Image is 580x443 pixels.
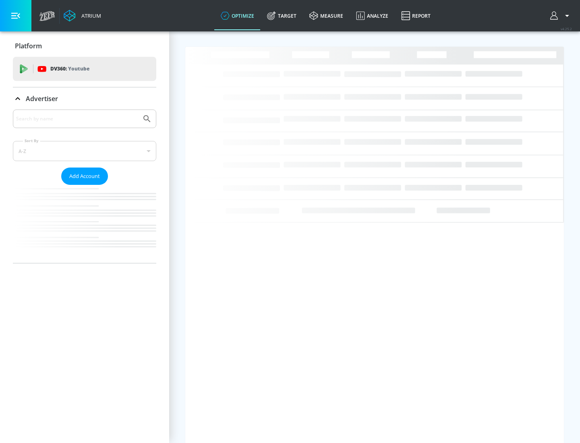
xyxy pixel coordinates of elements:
[23,138,40,143] label: Sort By
[13,185,156,263] nav: list of Advertiser
[15,41,42,50] p: Platform
[13,57,156,81] div: DV360: Youtube
[64,10,101,22] a: Atrium
[214,1,261,30] a: optimize
[61,168,108,185] button: Add Account
[395,1,437,30] a: Report
[13,87,156,110] div: Advertiser
[26,94,58,103] p: Advertiser
[50,64,89,73] p: DV360:
[78,12,101,19] div: Atrium
[13,141,156,161] div: A-Z
[13,35,156,57] div: Platform
[16,114,138,124] input: Search by name
[303,1,350,30] a: measure
[68,64,89,73] p: Youtube
[261,1,303,30] a: Target
[350,1,395,30] a: Analyze
[561,27,572,31] span: v 4.25.2
[13,110,156,263] div: Advertiser
[69,172,100,181] span: Add Account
